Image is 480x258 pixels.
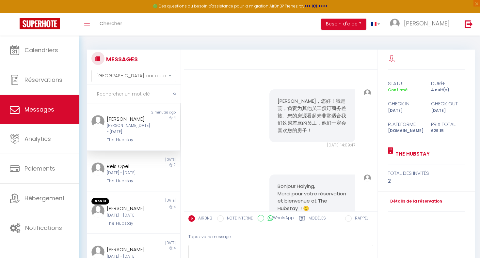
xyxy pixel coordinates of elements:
[134,198,180,205] div: [DATE]
[364,175,371,182] img: ...
[427,80,470,87] div: durée
[404,19,450,27] span: [PERSON_NAME]
[384,108,427,114] div: [DATE]
[24,194,65,202] span: Hébergement
[107,115,152,123] div: [PERSON_NAME]
[24,135,51,143] span: Analytics
[427,128,470,134] div: 629.15
[309,215,326,223] label: Modèles
[91,162,104,175] img: ...
[24,76,62,84] span: Réservations
[107,246,152,253] div: [PERSON_NAME]
[385,13,458,36] a: ... [PERSON_NAME]
[20,18,60,29] img: Super Booking
[104,52,138,67] h3: MESSAGES
[427,120,470,128] div: Prix total
[107,205,152,212] div: [PERSON_NAME]
[390,19,400,28] img: ...
[384,128,427,134] div: [DOMAIN_NAME]
[384,120,427,128] div: Plateforme
[465,20,473,28] img: logout
[24,164,55,173] span: Paiements
[107,212,152,219] div: [DATE] - [DATE]
[364,89,371,97] img: ...
[427,100,470,108] div: check out
[91,115,104,128] img: ...
[278,98,347,134] pre: [PERSON_NAME]，您好！我是芸，负责为其他员工预订商务差旅。您的房源看起来非常适合我们这趟差旅的员工，他们一定会喜欢您的房子！
[388,198,442,205] a: Détails de la réservation
[321,19,366,30] button: Besoin d'aide ?
[24,105,54,114] span: Messages
[388,177,466,185] div: 2
[134,110,180,115] div: 2 minutes ago
[174,115,176,120] span: 4
[107,162,152,170] div: Reis Opel
[107,170,152,176] div: [DATE] - [DATE]
[95,13,127,36] a: Chercher
[224,215,253,222] label: NOTE INTERNE
[87,85,181,103] input: Rechercher un mot clé
[427,87,470,93] div: 4 nuit(s)
[107,220,152,227] div: The Hubstay
[195,215,212,222] label: AIRBNB
[174,205,176,209] span: 4
[91,205,104,218] img: ...
[388,169,466,177] div: total des invités
[264,215,294,222] label: WhatsApp
[269,142,355,148] div: [DATE] 14:09:47
[107,137,152,143] div: The Hubstay
[388,87,408,93] span: Confirmé
[427,108,470,114] div: [DATE]
[25,224,62,232] span: Notifications
[352,215,368,222] label: RAPPEL
[100,20,122,27] span: Chercher
[393,150,430,158] a: The Hubstay
[134,157,180,162] div: [DATE]
[188,229,373,245] div: Tapez votre message
[384,100,427,108] div: check in
[174,246,176,250] span: 4
[305,3,328,9] a: >>> ICI <<<<
[24,46,58,54] span: Calendriers
[174,162,176,167] span: 2
[91,198,109,205] span: Non lu
[384,80,427,87] div: statut
[134,240,180,246] div: [DATE]
[107,178,152,184] div: The Hubstay
[107,123,152,135] div: [PERSON_NAME][DATE] - [DATE]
